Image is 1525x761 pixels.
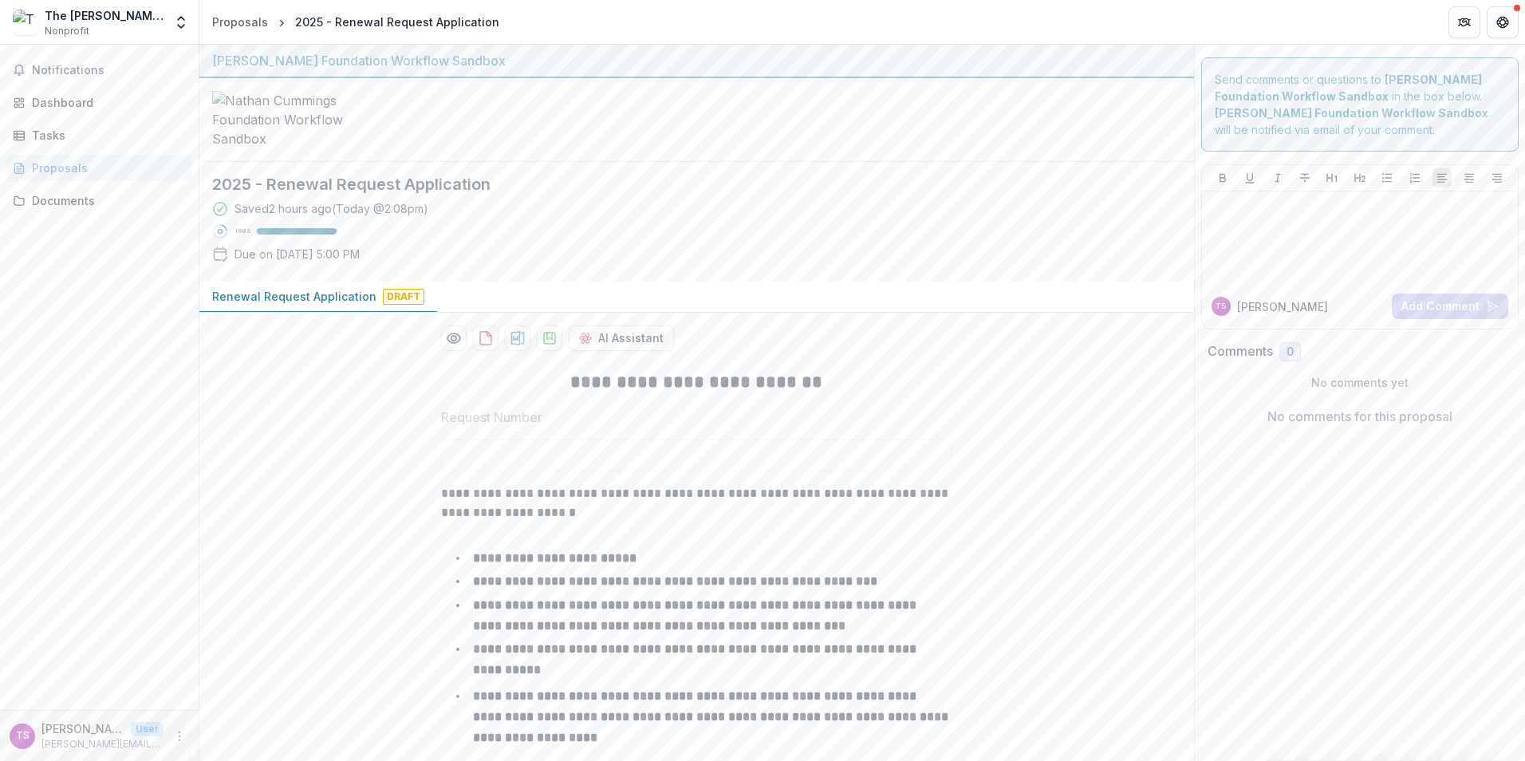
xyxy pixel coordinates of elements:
button: Ordered List [1405,168,1425,187]
button: Notifications [6,57,192,83]
p: User [131,722,164,736]
nav: breadcrumb [206,10,506,34]
button: Preview d820e430-7977-477c-a541-3b68f87debb8-0.pdf [441,325,467,351]
a: Tasks [6,122,192,148]
div: Tiffany Slater [16,731,30,741]
span: Nonprofit [45,24,89,38]
p: No comments yet [1208,374,1513,391]
button: AI Assistant [569,325,674,351]
button: Underline [1240,168,1259,187]
p: [PERSON_NAME] [41,720,124,737]
button: More [170,727,189,746]
span: Draft [383,289,424,305]
strong: [PERSON_NAME] Foundation Workflow Sandbox [1215,106,1488,120]
p: No comments for this proposal [1267,407,1452,426]
p: 100 % [234,226,250,237]
button: Align Left [1432,168,1452,187]
button: Heading 1 [1322,168,1342,187]
button: Bold [1213,168,1232,187]
p: [PERSON_NAME][EMAIL_ADDRESS][DOMAIN_NAME] [41,737,164,751]
p: Due on [DATE] 5:00 PM [234,246,360,262]
span: Notifications [32,64,186,77]
button: Align Center [1460,168,1479,187]
button: Strike [1295,168,1314,187]
button: download-proposal [473,325,498,351]
a: Proposals [6,155,192,181]
button: Partners [1448,6,1480,38]
button: Align Right [1488,168,1507,187]
a: Dashboard [6,89,192,116]
img: The Chisholm Legacy Project Inc [13,10,38,35]
p: Renewal Request Application [212,288,376,305]
div: The [PERSON_NAME] Legacy Project Inc [45,7,164,24]
div: Proposals [32,160,179,176]
div: Proposals [212,14,268,30]
div: Dashboard [32,94,179,111]
button: Add Comment [1392,294,1508,319]
p: [PERSON_NAME] [1237,298,1328,315]
a: Proposals [206,10,274,34]
button: Open entity switcher [170,6,192,38]
h2: Comments [1208,344,1273,359]
button: Italicize [1268,168,1287,187]
div: Send comments or questions to in the box below. will be notified via email of your comment. [1201,57,1519,152]
span: 0 [1287,345,1294,359]
div: Tasks [32,127,179,144]
button: Bullet List [1377,168,1397,187]
p: Request Number [441,408,542,427]
img: Nathan Cummings Foundation Workflow Sandbox [212,91,372,148]
a: Documents [6,187,192,214]
button: Get Help [1487,6,1519,38]
div: Tiffany Slater [1216,302,1226,310]
h2: 2025 - Renewal Request Application [212,175,1156,194]
div: Saved 2 hours ago ( Today @ 2:08pm ) [234,200,428,217]
button: download-proposal [505,325,530,351]
div: 2025 - Renewal Request Application [295,14,499,30]
div: Documents [32,192,179,209]
button: download-proposal [537,325,562,351]
button: Heading 2 [1350,168,1369,187]
div: [PERSON_NAME] Foundation Workflow Sandbox [212,51,1181,70]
